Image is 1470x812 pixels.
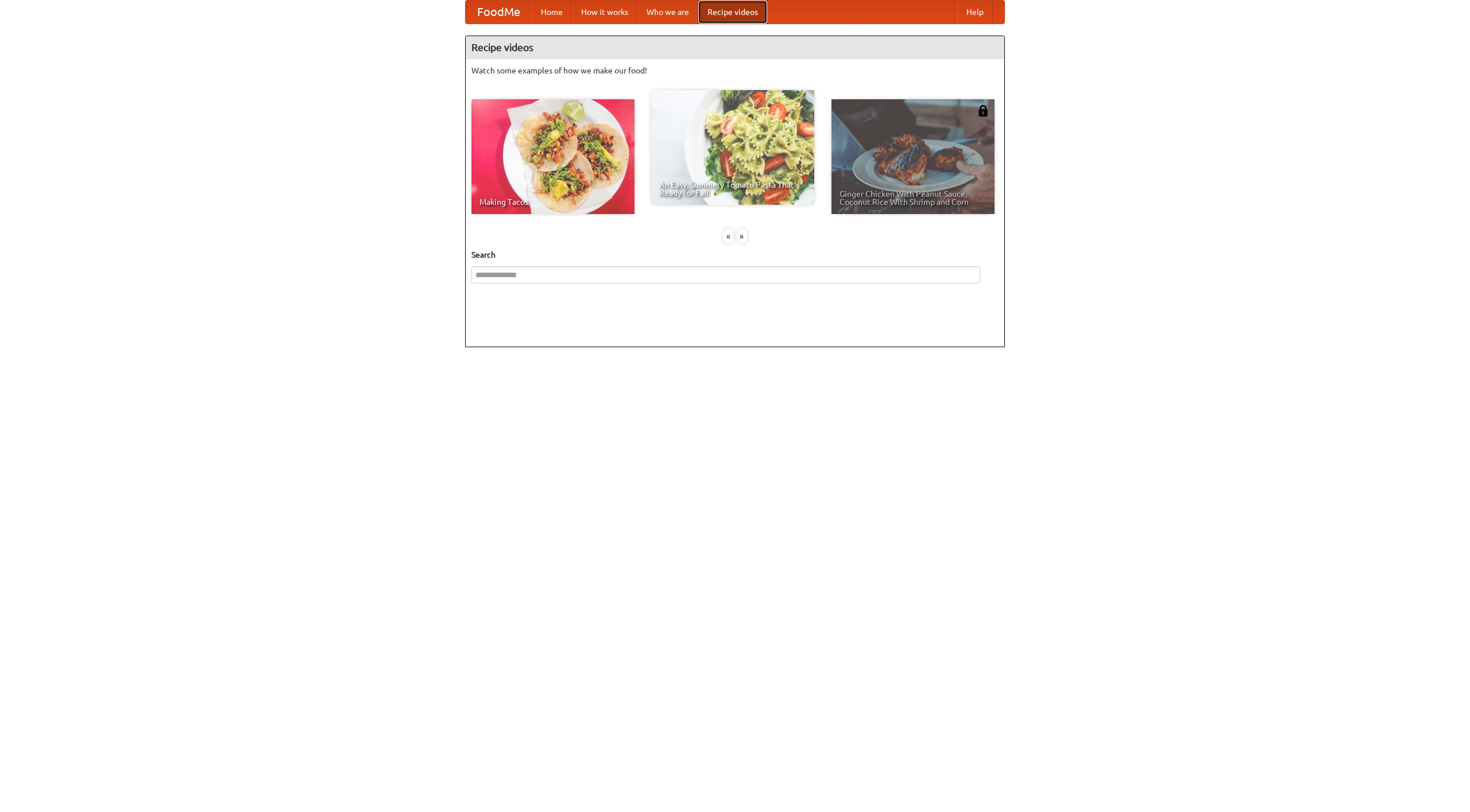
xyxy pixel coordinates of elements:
h4: Recipe videos [466,36,1004,59]
div: » [737,229,747,243]
div: « [723,229,733,243]
p: Watch some examples of how we make our food! [471,65,999,76]
a: How it works [572,1,637,24]
a: Help [957,1,993,24]
a: Recipe videos [698,1,767,24]
a: FoodMe [466,1,532,24]
a: Home [532,1,572,24]
a: Making Tacos [471,99,635,214]
a: An Easy, Summery Tomato Pasta That's Ready for Fall [651,90,814,205]
img: 483408.png [977,105,989,116]
span: Making Tacos [479,198,626,206]
h5: Search [471,249,999,261]
span: An Easy, Summery Tomato Pasta That's Ready for Fall [659,181,806,197]
a: Who we are [637,1,698,24]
